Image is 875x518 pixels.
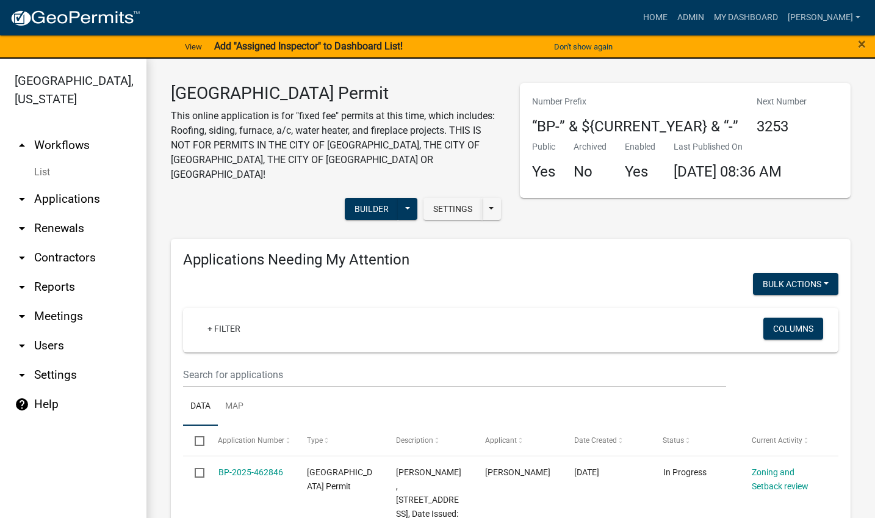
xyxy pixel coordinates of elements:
datatable-header-cell: Application Number [206,426,295,455]
a: View [180,37,207,57]
h4: Yes [532,163,555,181]
button: Bulk Actions [753,273,838,295]
span: Current Activity [752,436,802,445]
span: Type [307,436,323,445]
i: arrow_drop_down [15,338,29,353]
i: arrow_drop_down [15,280,29,294]
p: Public [532,140,555,153]
span: Status [663,436,685,445]
strong: Add "Assigned Inspector" to Dashboard List! [214,40,403,52]
datatable-header-cell: Date Created [563,426,652,455]
span: Isanti County Building Permit [307,467,372,491]
a: + Filter [198,318,250,340]
h3: [GEOGRAPHIC_DATA] Permit [171,83,502,104]
i: help [15,397,29,412]
button: Columns [763,318,823,340]
input: Search for applications [183,362,726,387]
i: arrow_drop_up [15,138,29,153]
datatable-header-cell: Current Activity [740,426,829,455]
p: Number Prefix [532,95,738,108]
i: arrow_drop_down [15,309,29,324]
h4: 3253 [757,118,807,136]
h4: Applications Needing My Attention [183,251,838,269]
datatable-header-cell: Applicant [474,426,563,455]
p: Archived [574,140,607,153]
a: BP-2025-462846 [218,467,283,477]
i: arrow_drop_down [15,368,29,382]
a: Zoning and Setback review [752,467,808,491]
button: Builder [345,198,398,220]
span: Applicant [485,436,517,445]
h4: Yes [625,163,655,181]
button: Settings [423,198,482,220]
datatable-header-cell: Type [295,426,384,455]
datatable-header-cell: Select [183,426,206,455]
span: [DATE] 08:36 AM [674,163,782,180]
button: Don't show again [549,37,618,57]
span: 08/12/2025 [574,467,599,477]
span: × [858,35,866,53]
a: [PERSON_NAME] [783,6,865,29]
p: Last Published On [674,140,782,153]
span: Date Created [574,436,617,445]
p: Next Number [757,95,807,108]
span: Description [396,436,433,445]
span: Jeri Pasbrig [485,467,550,477]
datatable-header-cell: Description [384,426,474,455]
button: Close [858,37,866,51]
a: Map [218,387,251,426]
a: Admin [672,6,709,29]
span: In Progress [663,467,707,477]
p: This online application is for "fixed fee" permits at this time, which includes: Roofing, siding,... [171,109,502,182]
a: My Dashboard [709,6,783,29]
i: arrow_drop_down [15,192,29,206]
a: Home [638,6,672,29]
h4: “BP-” & ${CURRENT_YEAR} & “-” [532,118,738,136]
i: arrow_drop_down [15,221,29,236]
datatable-header-cell: Status [651,426,740,455]
p: Enabled [625,140,655,153]
h4: No [574,163,607,181]
a: Data [183,387,218,426]
i: arrow_drop_down [15,250,29,265]
span: Application Number [218,436,285,445]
